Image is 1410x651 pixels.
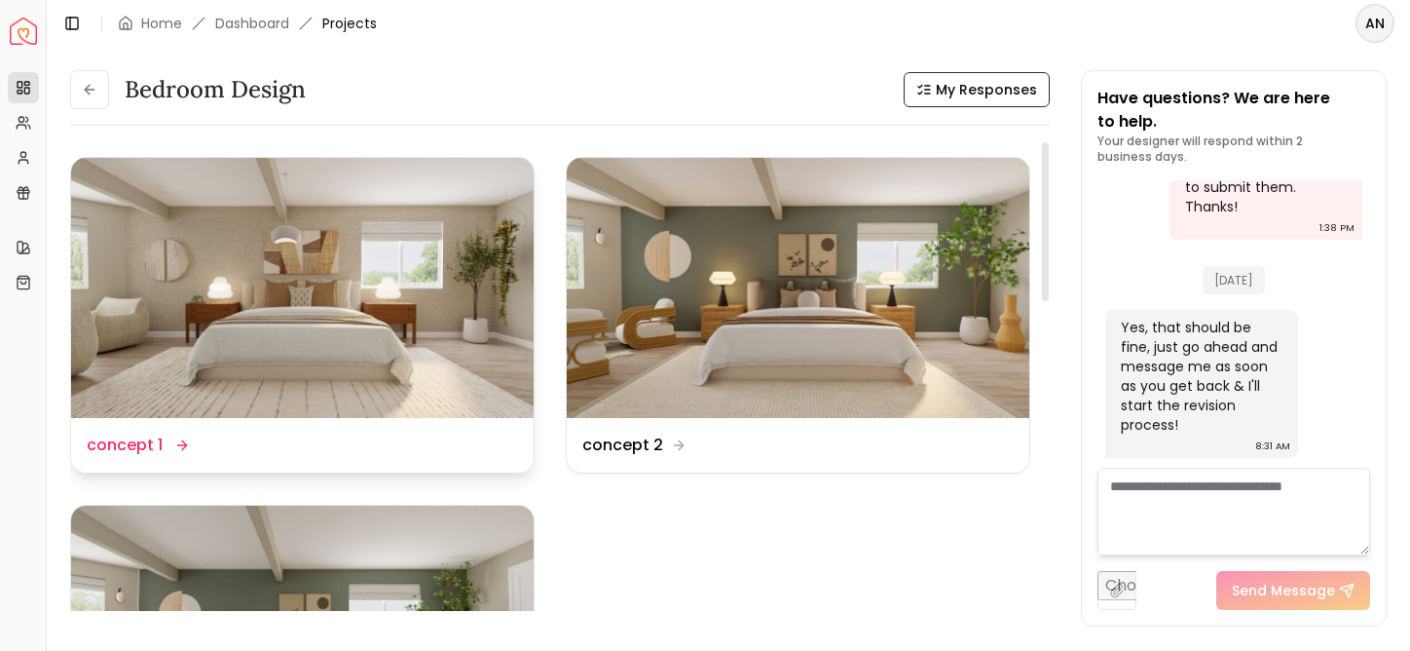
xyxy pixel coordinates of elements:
[215,14,289,33] a: Dashboard
[904,72,1050,107] button: My Responses
[125,74,306,105] h3: Bedroom design
[1255,437,1290,456] div: 8:31 AM
[1203,266,1265,294] span: [DATE]
[1097,134,1370,165] p: Your designer will respond within 2 business days.
[118,14,377,33] nav: breadcrumb
[1357,6,1392,41] span: AN
[566,157,1030,474] a: concept 2concept 2
[10,18,37,45] img: Spacejoy Logo
[1355,4,1394,43] button: AN
[71,158,534,418] img: concept 1
[1121,318,1279,435] div: Yes, that should be fine, just go ahead and message me as soon as you get back & I'll start the r...
[1097,87,1370,134] p: Have questions? We are here to help.
[322,14,377,33] span: Projects
[567,158,1029,418] img: concept 2
[10,18,37,45] a: Spacejoy
[582,434,663,457] dd: concept 2
[70,157,535,474] a: concept 1concept 1
[1319,218,1354,238] div: 1:38 PM
[936,80,1037,99] span: My Responses
[87,434,163,457] dd: concept 1
[141,14,182,33] a: Home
